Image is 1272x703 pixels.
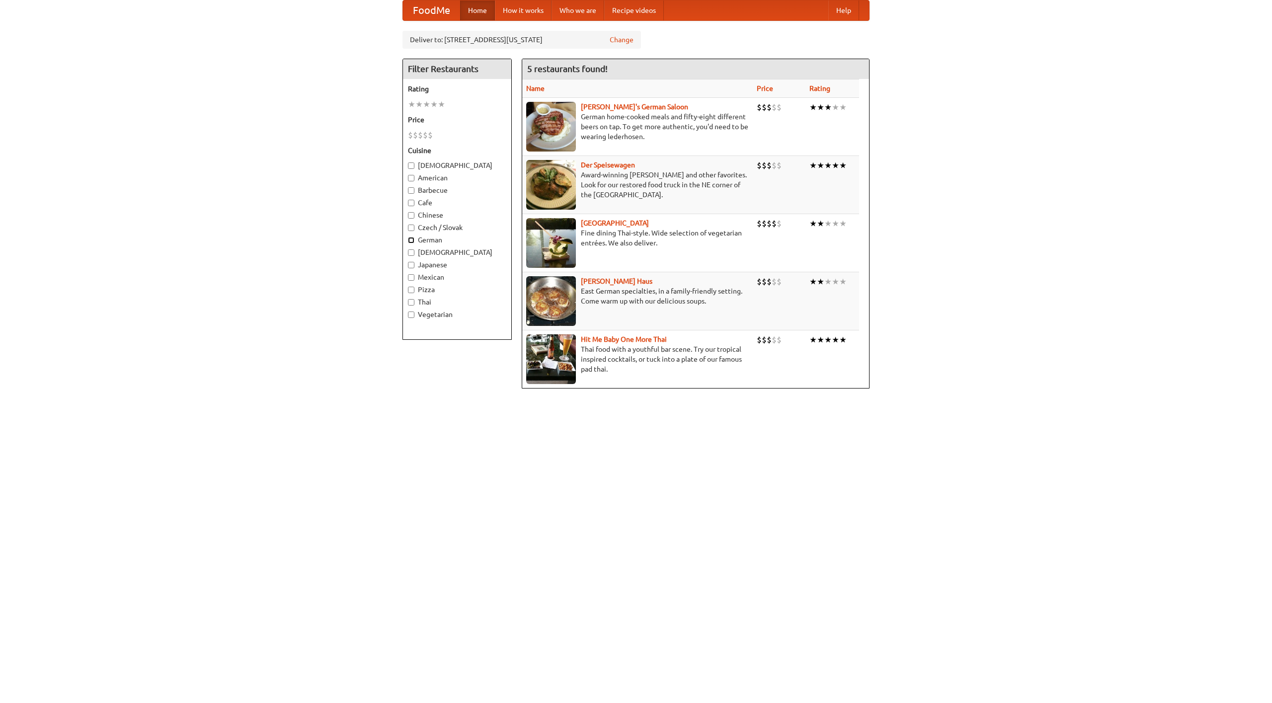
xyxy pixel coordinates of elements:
li: ★ [832,334,839,345]
li: $ [757,102,762,113]
input: [DEMOGRAPHIC_DATA] [408,162,414,169]
li: $ [762,160,767,171]
li: ★ [438,99,445,110]
a: [PERSON_NAME]'s German Saloon [581,103,688,111]
li: $ [762,334,767,345]
input: Vegetarian [408,312,414,318]
a: Rating [809,84,830,92]
img: babythai.jpg [526,334,576,384]
a: Recipe videos [604,0,664,20]
img: speisewagen.jpg [526,160,576,210]
label: Thai [408,297,506,307]
li: ★ [817,276,824,287]
label: Chinese [408,210,506,220]
h5: Cuisine [408,146,506,156]
li: ★ [423,99,430,110]
li: ★ [408,99,415,110]
li: ★ [839,276,847,287]
li: ★ [817,102,824,113]
h5: Rating [408,84,506,94]
a: [PERSON_NAME] Haus [581,277,652,285]
a: Help [828,0,859,20]
a: Home [460,0,495,20]
li: ★ [839,218,847,229]
label: Czech / Slovak [408,223,506,233]
li: ★ [824,334,832,345]
input: Pizza [408,287,414,293]
p: German home-cooked meals and fifty-eight different beers on tap. To get more authentic, you'd nee... [526,112,749,142]
a: Name [526,84,545,92]
li: $ [777,218,782,229]
input: Chinese [408,212,414,219]
li: $ [762,276,767,287]
li: $ [777,276,782,287]
li: $ [757,276,762,287]
a: Der Speisewagen [581,161,635,169]
li: $ [777,102,782,113]
li: $ [757,334,762,345]
h5: Price [408,115,506,125]
li: ★ [839,334,847,345]
img: esthers.jpg [526,102,576,152]
li: ★ [839,160,847,171]
label: German [408,235,506,245]
li: $ [772,160,777,171]
label: [DEMOGRAPHIC_DATA] [408,247,506,257]
li: ★ [832,218,839,229]
input: Thai [408,299,414,306]
p: Fine dining Thai-style. Wide selection of vegetarian entrées. We also deliver. [526,228,749,248]
li: ★ [824,102,832,113]
label: American [408,173,506,183]
li: ★ [832,102,839,113]
li: $ [762,102,767,113]
li: $ [777,334,782,345]
li: ★ [809,218,817,229]
li: ★ [415,99,423,110]
input: Japanese [408,262,414,268]
li: ★ [809,276,817,287]
a: FoodMe [403,0,460,20]
a: [GEOGRAPHIC_DATA] [581,219,649,227]
li: ★ [839,102,847,113]
label: [DEMOGRAPHIC_DATA] [408,160,506,170]
input: Barbecue [408,187,414,194]
li: $ [762,218,767,229]
a: Change [610,35,634,45]
li: ★ [832,160,839,171]
input: Cafe [408,200,414,206]
a: How it works [495,0,552,20]
li: ★ [824,218,832,229]
label: Mexican [408,272,506,282]
li: ★ [817,218,824,229]
li: $ [767,276,772,287]
input: German [408,237,414,243]
h4: Filter Restaurants [403,59,511,79]
li: ★ [809,160,817,171]
li: $ [772,334,777,345]
li: $ [767,334,772,345]
li: $ [418,130,423,141]
input: Czech / Slovak [408,225,414,231]
li: $ [772,102,777,113]
input: Mexican [408,274,414,281]
li: $ [757,160,762,171]
li: $ [772,218,777,229]
li: $ [408,130,413,141]
label: Cafe [408,198,506,208]
a: Hit Me Baby One More Thai [581,335,667,343]
li: ★ [817,160,824,171]
li: ★ [832,276,839,287]
li: ★ [809,334,817,345]
label: Vegetarian [408,310,506,319]
img: satay.jpg [526,218,576,268]
p: East German specialties, in a family-friendly setting. Come warm up with our delicious soups. [526,286,749,306]
label: Barbecue [408,185,506,195]
p: Award-winning [PERSON_NAME] and other favorites. Look for our restored food truck in the NE corne... [526,170,749,200]
input: [DEMOGRAPHIC_DATA] [408,249,414,256]
a: Who we are [552,0,604,20]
